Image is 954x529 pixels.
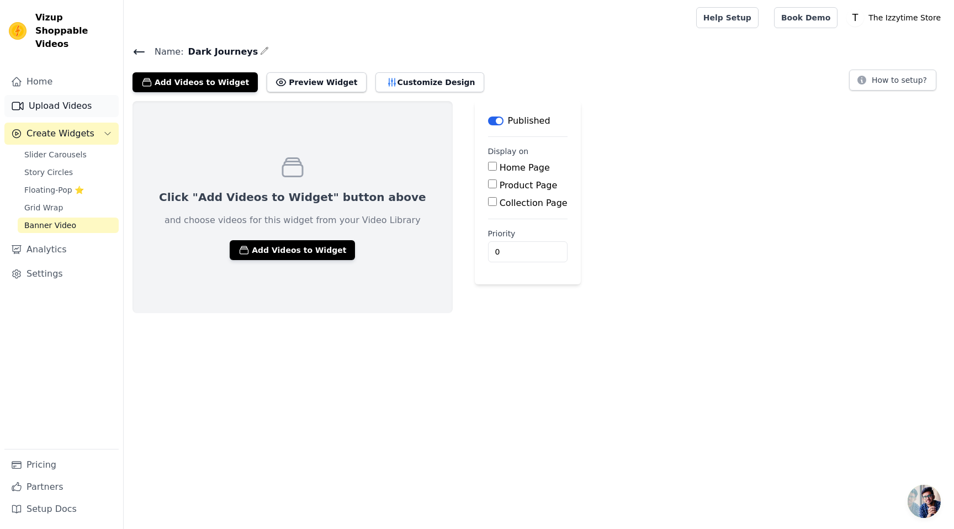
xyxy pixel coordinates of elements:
[18,182,119,198] a: Floating-Pop ⭐
[4,454,119,476] a: Pricing
[146,45,184,59] span: Name:
[18,147,119,162] a: Slider Carousels
[18,165,119,180] a: Story Circles
[9,22,26,40] img: Vizup
[26,127,94,140] span: Create Widgets
[24,167,73,178] span: Story Circles
[4,498,119,520] a: Setup Docs
[24,184,84,195] span: Floating-Pop ⭐
[846,8,945,28] button: T The Izzytime Store
[852,12,858,23] text: T
[18,200,119,215] a: Grid Wrap
[849,70,936,91] button: How to setup?
[375,72,484,92] button: Customize Design
[500,198,568,208] label: Collection Page
[230,240,355,260] button: Add Videos to Widget
[500,180,558,191] label: Product Page
[849,77,936,88] a: How to setup?
[488,146,529,157] legend: Display on
[260,44,269,59] div: Edit Name
[24,220,76,231] span: Banner Video
[4,476,119,498] a: Partners
[267,72,366,92] button: Preview Widget
[696,7,759,28] a: Help Setup
[132,72,258,92] button: Add Videos to Widget
[35,11,114,51] span: Vizup Shoppable Videos
[864,8,945,28] p: The Izzytime Store
[184,45,258,59] span: Dark Journeys
[500,162,550,173] label: Home Page
[908,485,941,518] div: Open chat
[508,114,550,128] p: Published
[4,95,119,117] a: Upload Videos
[488,228,568,239] label: Priority
[4,71,119,93] a: Home
[24,149,87,160] span: Slider Carousels
[24,202,63,213] span: Grid Wrap
[159,189,426,205] p: Click "Add Videos to Widget" button above
[774,7,838,28] a: Book Demo
[4,239,119,261] a: Analytics
[4,263,119,285] a: Settings
[18,218,119,233] a: Banner Video
[4,123,119,145] button: Create Widgets
[165,214,421,227] p: and choose videos for this widget from your Video Library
